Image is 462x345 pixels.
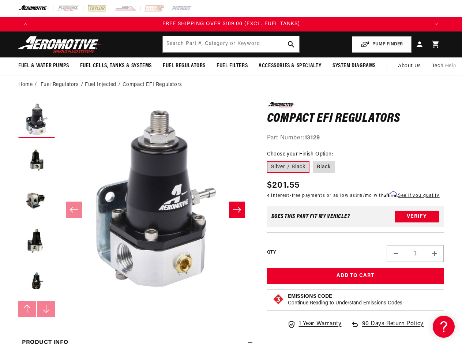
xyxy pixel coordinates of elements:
span: $201.55 [267,179,300,192]
button: Slide right [229,202,245,218]
summary: Accessories & Specialty [253,57,327,75]
span: Fuel Filters [217,62,248,70]
media-gallery: Gallery Viewer [18,102,252,317]
p: 4 interest-free payments or as low as /mo with . [267,192,440,199]
img: Emissions code [273,293,284,305]
div: Part Number: [267,134,444,143]
span: $19 [356,194,363,198]
label: QTY [267,250,276,256]
h1: Compact EFI Regulators [267,113,444,125]
a: See if you qualify - Learn more about Affirm Financing (opens in modal) [398,194,439,198]
legend: Choose your Finish Option: [267,150,334,158]
img: Aeromotive [16,36,107,53]
label: Black [313,161,335,173]
button: Load image 2 in gallery view [18,142,55,179]
span: Fuel & Water Pumps [18,62,69,70]
li: Compact EFI Regulators [123,81,182,89]
span: Accessories & Specialty [259,62,322,70]
summary: Fuel Cells, Tanks & Systems [75,57,157,75]
a: 90 Days Return Policy [350,319,424,336]
button: Load image 4 in gallery view [18,222,55,259]
span: System Diagrams [333,62,376,70]
button: PUMP FINDER [352,36,412,53]
span: About Us [398,63,421,69]
button: Verify [395,211,439,222]
button: search button [283,36,299,52]
span: 1 Year Warranty [299,319,342,329]
nav: breadcrumbs [18,81,444,89]
a: Home [18,81,33,89]
span: FREE SHIPPING OVER $109.00 (EXCL. FUEL TANKS) [162,21,300,27]
div: Does This part fit My vehicle? [271,214,350,220]
button: Emissions CodeContinue Reading to Understand Emissions Codes [288,293,402,307]
strong: 13129 [305,135,320,141]
div: 4 of 4 [33,20,429,28]
summary: Tech Help [427,57,462,75]
button: Translation missing: en.sections.announcements.next_announcement [429,17,444,31]
summary: Fuel Regulators [157,57,211,75]
li: Fuel Regulators [41,81,85,89]
a: About Us [392,57,427,75]
summary: Fuel & Water Pumps [13,57,75,75]
a: 1 Year Warranty [287,319,342,329]
span: 90 Days Return Policy [362,319,424,336]
strong: Emissions Code [288,294,332,299]
button: Load image 1 in gallery view [18,102,55,138]
button: Add to Cart [267,268,444,284]
span: Fuel Regulators [163,62,206,70]
button: Slide left [66,202,82,218]
label: Silver / Black [267,161,309,173]
button: Slide left [18,301,36,317]
span: Affirm [384,192,397,197]
li: Fuel Injected [85,81,122,89]
button: Load image 5 in gallery view [18,263,55,299]
span: Tech Help [432,62,456,70]
input: Search by Part Number, Category or Keyword [163,36,299,52]
span: Fuel Cells, Tanks & Systems [80,62,152,70]
summary: Fuel Filters [211,57,253,75]
button: Load image 3 in gallery view [18,182,55,219]
button: Slide right [37,301,55,317]
div: Announcement [33,20,429,28]
button: Translation missing: en.sections.announcements.previous_announcement [18,17,33,31]
summary: System Diagrams [327,57,381,75]
p: Continue Reading to Understand Emissions Codes [288,300,402,307]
